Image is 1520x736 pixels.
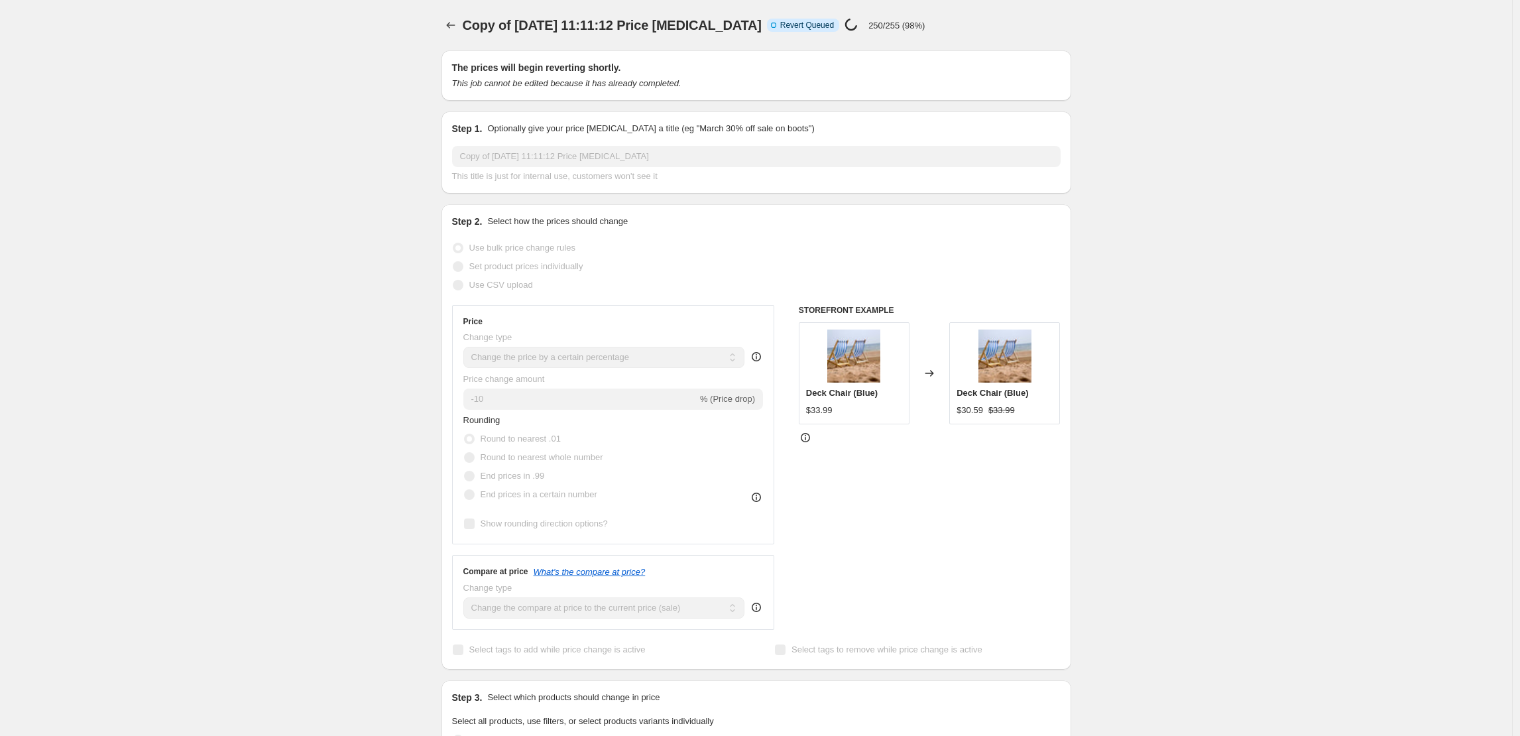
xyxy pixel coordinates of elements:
[452,78,681,88] i: This job cannot be edited because it has already completed.
[988,404,1015,417] strike: $33.99
[750,350,763,363] div: help
[806,388,878,398] span: Deck Chair (Blue)
[481,434,561,444] span: Round to nearest .01
[481,452,603,462] span: Round to nearest whole number
[452,716,714,726] span: Select all products, use filters, or select products variants individually
[469,261,583,271] span: Set product prices individually
[452,171,658,181] span: This title is just for internal use, customers won't see it
[452,215,483,228] h2: Step 2.
[469,280,533,290] span: Use CSV upload
[791,644,982,654] span: Select tags to remove while price change is active
[481,489,597,499] span: End prices in a certain number
[487,215,628,228] p: Select how the prices should change
[463,389,697,410] input: -15
[487,122,814,135] p: Optionally give your price [MEDICAL_DATA] a title (eg "March 30% off sale on boots")
[534,567,646,577] button: What's the compare at price?
[957,404,983,417] div: $30.59
[463,18,762,32] span: Copy of [DATE] 11:11:12 Price [MEDICAL_DATA]
[463,332,512,342] span: Change type
[827,330,880,383] img: deckchairs_80x.jpg
[463,415,500,425] span: Rounding
[463,583,512,593] span: Change type
[481,519,608,528] span: Show rounding direction options?
[441,16,460,34] button: Price change jobs
[463,566,528,577] h3: Compare at price
[957,388,1028,398] span: Deck Chair (Blue)
[463,316,483,327] h3: Price
[452,691,483,704] h2: Step 3.
[452,61,1061,74] h2: The prices will begin reverting shortly.
[452,122,483,135] h2: Step 1.
[487,691,660,704] p: Select which products should change in price
[469,644,646,654] span: Select tags to add while price change is active
[978,330,1031,383] img: deckchairs_80x.jpg
[780,20,834,31] span: Revert Queued
[868,21,925,31] p: 250/255 (98%)
[750,601,763,614] div: help
[799,305,1061,316] h6: STOREFRONT EXAMPLE
[806,404,833,417] div: $33.99
[469,243,575,253] span: Use bulk price change rules
[452,146,1061,167] input: 30% off holiday sale
[700,394,755,404] span: % (Price drop)
[463,374,545,384] span: Price change amount
[481,471,545,481] span: End prices in .99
